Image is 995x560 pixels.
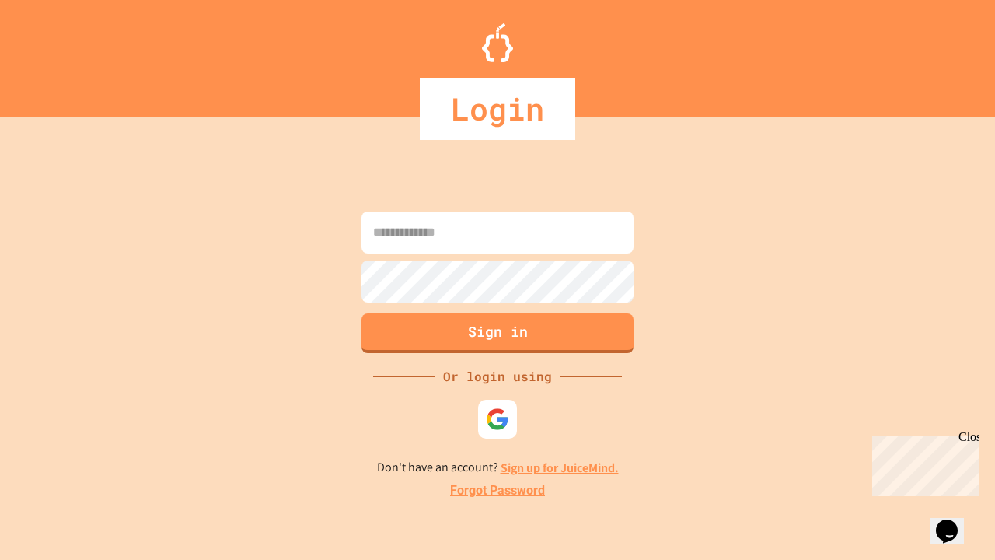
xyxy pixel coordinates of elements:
button: Sign in [361,313,634,353]
iframe: chat widget [930,498,979,544]
img: google-icon.svg [486,408,509,431]
div: Login [420,78,575,140]
a: Forgot Password [450,481,545,500]
img: Logo.svg [482,23,513,62]
div: Or login using [435,367,560,386]
p: Don't have an account? [377,458,619,478]
div: Chat with us now!Close [6,6,107,99]
a: Sign up for JuiceMind. [501,460,619,476]
iframe: chat widget [866,430,979,496]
